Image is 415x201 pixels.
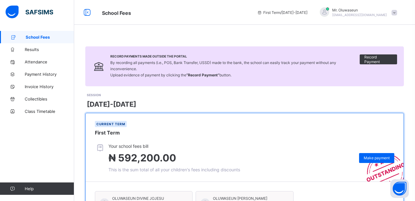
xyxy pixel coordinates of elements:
[257,10,307,15] span: session/term information
[110,54,360,58] span: Record Payments Made Outside the Portal
[186,73,219,77] b: “Record Payment”
[359,146,404,182] img: outstanding-stamp.3c148f88c3ebafa6da95868fa43343a1.svg
[87,100,136,108] span: [DATE]-[DATE]
[102,10,131,16] span: School Fees
[364,55,392,64] span: Record Payment
[108,167,240,172] span: This is the sum total of all your children's fees including discounts
[332,8,387,12] span: Mr. Oluwaseun
[25,47,74,52] span: Results
[25,84,74,89] span: Invoice History
[6,6,53,19] img: safsims
[25,96,74,101] span: Collectibles
[213,196,271,201] span: OLUWASEUN [PERSON_NAME]
[390,179,409,198] button: Open asap
[87,93,101,97] span: SESSION
[95,130,120,136] span: First Term
[108,143,240,149] span: Your school fees bill
[110,60,336,77] span: By recording all payments (i.e., POS, Bank Transfer, USSD) made to the bank, the school can easil...
[25,72,74,77] span: Payment History
[112,196,170,201] span: OLUWASEUN DIVINE JOJESU
[96,122,125,126] span: Current term
[26,35,74,40] span: School Fees
[25,186,74,191] span: Help
[364,156,390,160] span: Make payment
[332,13,387,17] span: [EMAIL_ADDRESS][DOMAIN_NAME]
[25,109,74,114] span: Class Timetable
[314,7,400,18] div: Mr.Oluwaseun
[108,152,176,164] span: ₦ 592,200.00
[25,59,74,64] span: Attendance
